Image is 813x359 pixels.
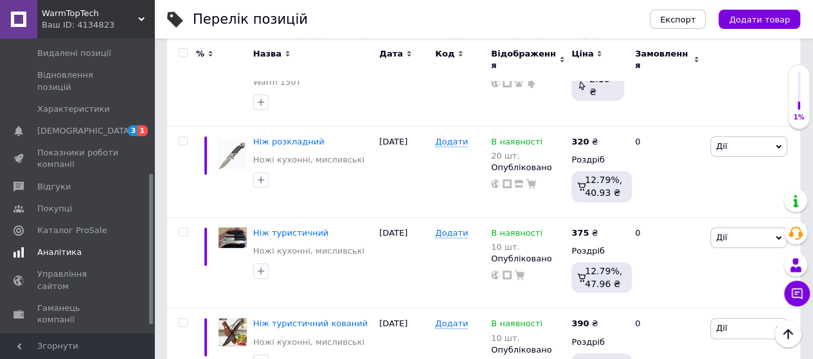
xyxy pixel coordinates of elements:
[253,319,368,328] a: Ніж туристичний кований
[650,10,706,29] button: Експорт
[789,113,809,122] div: 1%
[571,337,624,348] div: Роздріб
[716,232,727,242] span: Дії
[571,137,589,146] b: 320
[37,203,72,215] span: Покупці
[729,15,790,24] span: Додати товар
[435,137,468,147] span: Додати
[219,227,247,249] img: Нож туристический
[491,344,565,356] div: Опубліковано
[435,228,468,238] span: Додати
[585,266,622,289] span: 12.79%, 47.96 ₴
[435,319,468,329] span: Додати
[37,69,119,92] span: Відновлення позицій
[376,217,432,308] div: [DATE]
[376,126,432,217] div: [DATE]
[571,136,598,148] div: ₴
[253,337,364,348] a: Ножі кухонні, мисливські
[635,48,690,71] span: Замовлення
[193,13,308,26] div: Перелік позицій
[627,126,707,217] div: 0
[37,302,119,326] span: Гаманець компанії
[42,19,154,31] div: Ваш ID: 4134823
[719,10,800,29] button: Додати товар
[37,247,82,258] span: Аналітика
[219,136,247,175] img: Нож раскладной
[128,125,138,136] span: 3
[491,48,556,71] span: Відображення
[196,48,204,60] span: %
[138,125,148,136] span: 1
[491,253,565,265] div: Опубліковано
[716,323,727,333] span: Дії
[37,147,119,170] span: Показники роботи компанії
[571,245,624,257] div: Роздріб
[219,318,247,346] img: Нож туристический
[716,141,727,151] span: Дії
[37,225,107,236] span: Каталог ProSale
[253,228,328,238] a: Ніж туристичний
[491,137,542,150] span: В наявності
[491,319,542,332] span: В наявності
[571,48,593,60] span: Ціна
[660,15,696,24] span: Експорт
[585,175,622,198] span: 12.79%, 40.93 ₴
[774,320,801,347] button: Наверх
[37,48,111,59] span: Видалені позиції
[571,319,589,328] b: 390
[571,227,598,239] div: ₴
[253,245,364,257] a: Ножі кухонні, мисливські
[571,318,598,329] div: ₴
[379,48,403,60] span: Дата
[627,217,707,308] div: 0
[589,74,609,97] span: 2.16 ₴
[491,162,565,173] div: Опубліковано
[37,181,71,193] span: Відгуки
[37,125,132,137] span: [DEMOGRAPHIC_DATA]
[491,242,542,252] div: 10 шт.
[571,228,589,238] b: 375
[435,48,454,60] span: Код
[491,228,542,241] span: В наявності
[42,8,138,19] span: WarmTopTech
[784,281,810,306] button: Чат з покупцем
[253,137,325,146] a: Ніж розкладний
[37,103,110,115] span: Характеристики
[253,154,364,166] a: Ножі кухонні, мисливські
[571,154,624,166] div: Роздріб
[491,151,542,161] div: 20 шт.
[37,268,119,292] span: Управління сайтом
[491,333,542,343] div: 10 шт.
[253,48,281,60] span: Назва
